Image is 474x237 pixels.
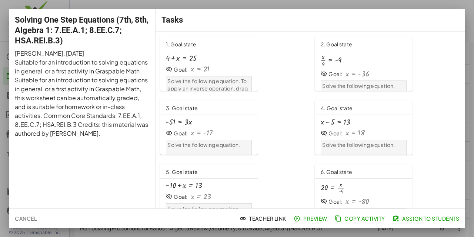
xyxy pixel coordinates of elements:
div: Goal: [174,193,187,201]
i: Goal State is hidden. [166,66,173,73]
a: 3. Goal stateGoal:Solve the following equation, [160,100,306,155]
span: 5. Goal state [166,168,198,175]
span: Copy Activity [336,215,385,222]
a: 6. Goal stateGoal:Solve the following equation, [315,164,461,218]
i: Goal State is hidden. [166,193,173,200]
span: 4. Goal state [321,105,353,111]
span: Preview [295,215,327,222]
a: 4. Goal stateGoal:Solve the following equation, [315,100,461,155]
button: Teacher Link [238,212,289,225]
button: Preview [292,212,330,225]
a: 2. Goal stateGoal:Solve the following equation, [315,36,461,91]
i: Goal State is hidden. [321,70,327,77]
button: Copy Activity [333,212,388,225]
p: Solve the following equation, [167,141,250,149]
span: Assign to Students [394,215,459,222]
div: Goal: [174,66,187,73]
a: 5. Goal stateGoal:Solve the following equation, [160,164,306,218]
span: Teacher Link [241,215,286,222]
p: Suitable for an introduction to solving equations in general, or a first activity in Graspable Ma... [15,76,150,138]
p: Solve the following equation, [167,205,250,213]
p: Solve the following equation. To apply an inverse operation, drag the term from one side of the e... [167,78,250,144]
span: 2. Goal state [321,41,352,47]
button: Assign to Students [391,212,462,225]
span: 1. Goal state [166,41,196,47]
a: 1. Goal stateGoal:Solve the following equation. To apply an inverse operation, drag the term from... [160,36,306,91]
p: Solve the following equation, [322,141,405,149]
div: Goal: [174,130,187,137]
p: Suitable for an introduction to solving equations in general, or a first activity in Graspable Math [15,58,150,76]
span: 3. Goal state [166,105,198,111]
span: Cancel [15,215,37,222]
i: Goal State is hidden. [321,198,327,205]
button: Cancel [12,212,40,225]
div: Tasks [156,9,465,31]
div: Goal: [328,130,342,137]
span: 6. Goal state [321,168,352,175]
div: Goal: [328,70,342,78]
p: Solve the following equation, [322,82,405,90]
i: Goal State is hidden. [321,130,327,136]
span: Solving One Step Equations (7th, 8th, Algebra 1: 7.EE.A.1; 8.EE.C.7; HSA.REI.B.3) [15,15,148,45]
span: , [DATE] [63,49,84,57]
span: [PERSON_NAME] [15,49,63,57]
div: Goal: [328,198,342,205]
i: Goal State is hidden. [166,130,173,136]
